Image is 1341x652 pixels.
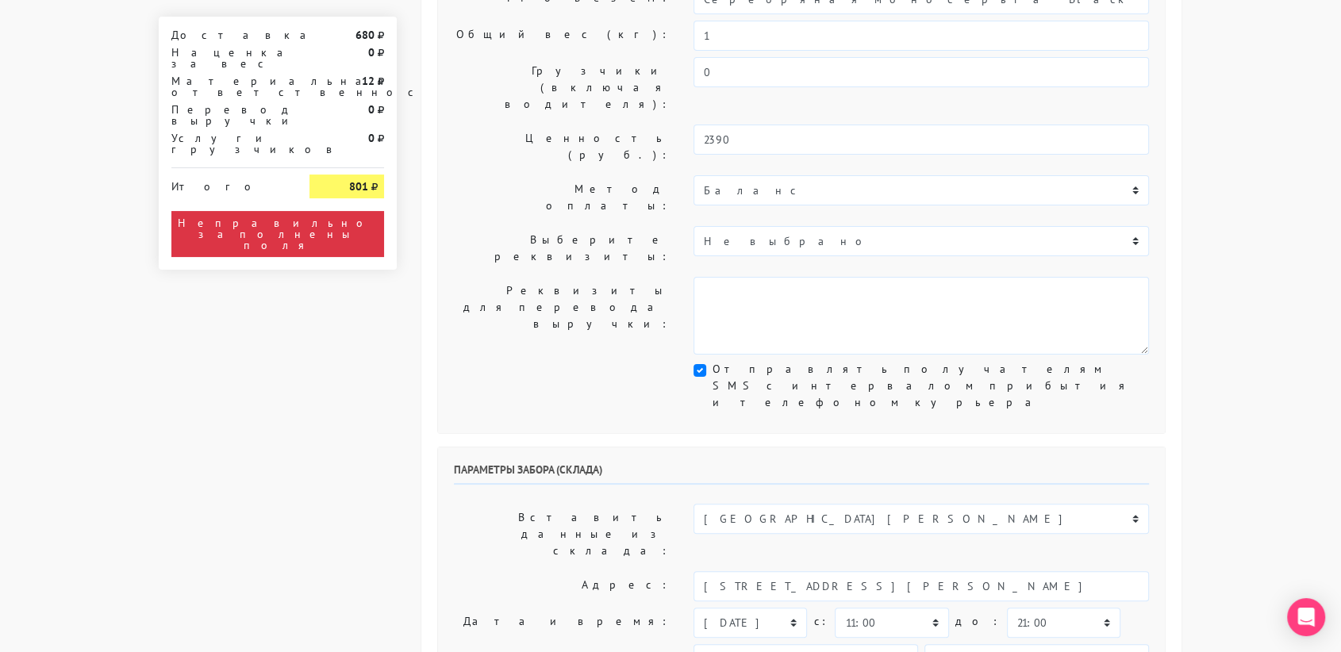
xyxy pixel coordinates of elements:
[159,75,298,98] div: Материальная ответственность
[442,125,682,169] label: Ценность (руб.):
[368,131,375,145] strong: 0
[1287,598,1325,636] div: Open Intercom Messenger
[442,504,682,565] label: Вставить данные из склада:
[442,277,682,355] label: Реквизиты для перевода выручки:
[171,211,384,257] div: Неправильно заполнены поля
[813,608,828,635] label: c:
[362,74,375,88] strong: 12
[955,608,1001,635] label: до:
[442,57,682,118] label: Грузчики (включая водителя):
[159,104,298,126] div: Перевод выручки
[349,179,368,194] strong: 801
[713,361,1149,411] label: Отправлять получателям SMS с интервалом прибытия и телефоном курьера
[159,132,298,155] div: Услуги грузчиков
[442,175,682,220] label: Метод оплаты:
[355,28,375,42] strong: 680
[442,608,682,638] label: Дата и время:
[368,102,375,117] strong: 0
[454,463,1149,485] h6: Параметры забора (склада)
[159,29,298,40] div: Доставка
[171,175,286,192] div: Итого
[442,226,682,270] label: Выберите реквизиты:
[442,571,682,601] label: Адрес:
[368,45,375,59] strong: 0
[159,47,298,69] div: Наценка за вес
[442,21,682,51] label: Общий вес (кг):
